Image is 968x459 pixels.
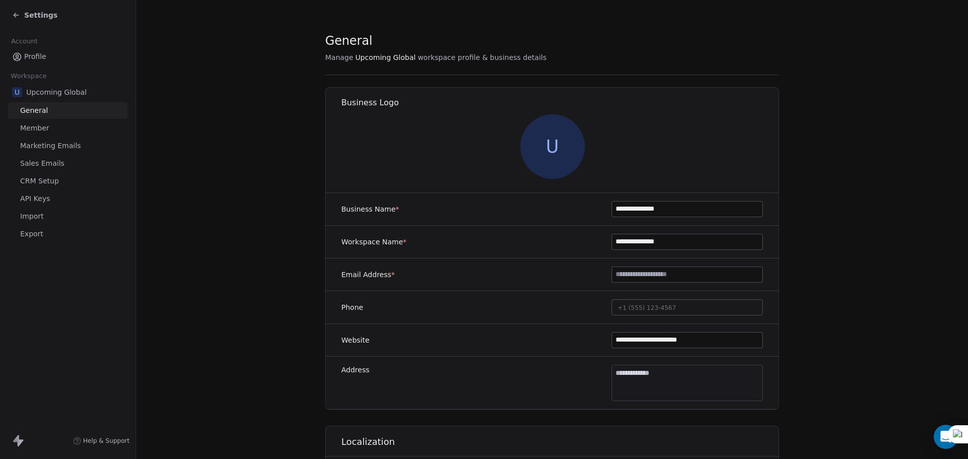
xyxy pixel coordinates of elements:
[20,141,81,151] span: Marketing Emails
[355,52,416,62] span: Upcoming Global
[8,226,128,242] a: Export
[20,193,50,204] span: API Keys
[20,123,49,134] span: Member
[8,155,128,172] a: Sales Emails
[24,51,46,62] span: Profile
[612,299,763,315] button: +1 (555) 123-4567
[520,114,585,179] span: U
[8,208,128,225] a: Import
[8,48,128,65] a: Profile
[8,120,128,137] a: Member
[73,437,130,445] a: Help & Support
[8,138,128,154] a: Marketing Emails
[20,229,43,239] span: Export
[20,176,59,186] span: CRM Setup
[7,34,42,49] span: Account
[83,437,130,445] span: Help & Support
[20,158,65,169] span: Sales Emails
[20,211,43,222] span: Import
[417,52,547,62] span: workspace profile & business details
[12,87,22,97] span: U
[12,10,57,20] a: Settings
[325,52,353,62] span: Manage
[8,102,128,119] a: General
[618,304,676,311] span: +1 (555) 123-4567
[24,10,57,20] span: Settings
[8,173,128,189] a: CRM Setup
[341,204,399,214] label: Business Name
[341,270,395,280] label: Email Address
[341,237,406,247] label: Workspace Name
[341,302,363,312] label: Phone
[20,105,48,116] span: General
[341,97,779,108] h1: Business Logo
[341,436,779,448] h1: Localization
[26,87,87,97] span: Upcoming Global
[341,365,370,375] label: Address
[341,335,370,345] label: Website
[325,33,373,48] span: General
[7,69,51,84] span: Workspace
[8,190,128,207] a: API Keys
[934,425,958,449] div: Open Intercom Messenger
